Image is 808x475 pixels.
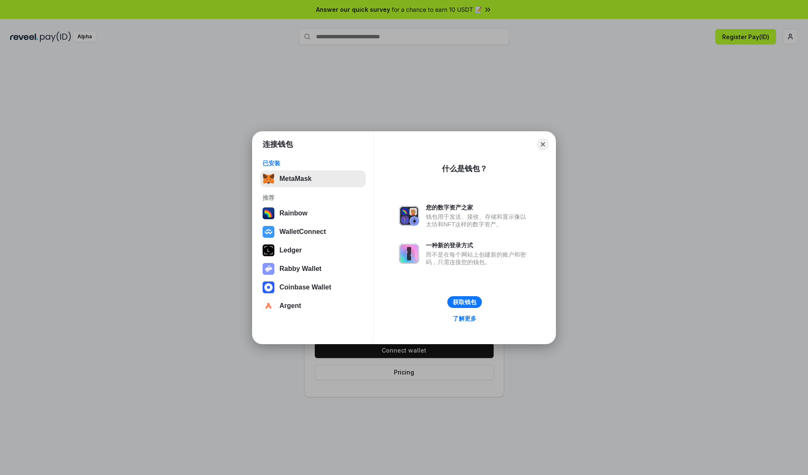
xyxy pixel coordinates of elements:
[263,194,363,202] div: 推荐
[260,260,366,277] button: Rabby Wallet
[399,206,419,226] img: svg+xml,%3Csvg%20xmlns%3D%22http%3A%2F%2Fwww.w3.org%2F2000%2Fsvg%22%20fill%3D%22none%22%20viewBox...
[447,296,482,308] button: 获取钱包
[279,228,326,236] div: WalletConnect
[279,302,301,310] div: Argent
[426,204,530,211] div: 您的数字资产之家
[453,298,476,306] div: 获取钱包
[260,223,366,240] button: WalletConnect
[448,313,481,324] a: 了解更多
[260,170,366,187] button: MetaMask
[263,300,274,312] img: svg+xml,%3Csvg%20width%3D%2228%22%20height%3D%2228%22%20viewBox%3D%220%200%2028%2028%22%20fill%3D...
[263,226,274,238] img: svg+xml,%3Csvg%20width%3D%2228%22%20height%3D%2228%22%20viewBox%3D%220%200%2028%2028%22%20fill%3D...
[279,210,308,217] div: Rainbow
[263,173,274,185] img: svg+xml,%3Csvg%20fill%3D%22none%22%20height%3D%2233%22%20viewBox%3D%220%200%2035%2033%22%20width%...
[279,175,311,183] div: MetaMask
[426,251,530,266] div: 而不是在每个网站上创建新的账户和密码，只需连接您的钱包。
[426,241,530,249] div: 一种新的登录方式
[263,263,274,275] img: svg+xml,%3Csvg%20xmlns%3D%22http%3A%2F%2Fwww.w3.org%2F2000%2Fsvg%22%20fill%3D%22none%22%20viewBox...
[263,244,274,256] img: svg+xml,%3Csvg%20xmlns%3D%22http%3A%2F%2Fwww.w3.org%2F2000%2Fsvg%22%20width%3D%2228%22%20height%3...
[260,279,366,296] button: Coinbase Wallet
[260,297,366,314] button: Argent
[263,159,363,167] div: 已安装
[279,247,302,254] div: Ledger
[279,284,331,291] div: Coinbase Wallet
[279,265,322,273] div: Rabby Wallet
[260,205,366,222] button: Rainbow
[453,315,476,322] div: 了解更多
[263,139,293,149] h1: 连接钱包
[263,281,274,293] img: svg+xml,%3Csvg%20width%3D%2228%22%20height%3D%2228%22%20viewBox%3D%220%200%2028%2028%22%20fill%3D...
[260,242,366,259] button: Ledger
[399,244,419,264] img: svg+xml,%3Csvg%20xmlns%3D%22http%3A%2F%2Fwww.w3.org%2F2000%2Fsvg%22%20fill%3D%22none%22%20viewBox...
[426,213,530,228] div: 钱包用于发送、接收、存储和显示像以太坊和NFT这样的数字资产。
[442,164,487,174] div: 什么是钱包？
[537,138,549,150] button: Close
[263,207,274,219] img: svg+xml,%3Csvg%20width%3D%22120%22%20height%3D%22120%22%20viewBox%3D%220%200%20120%20120%22%20fil...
